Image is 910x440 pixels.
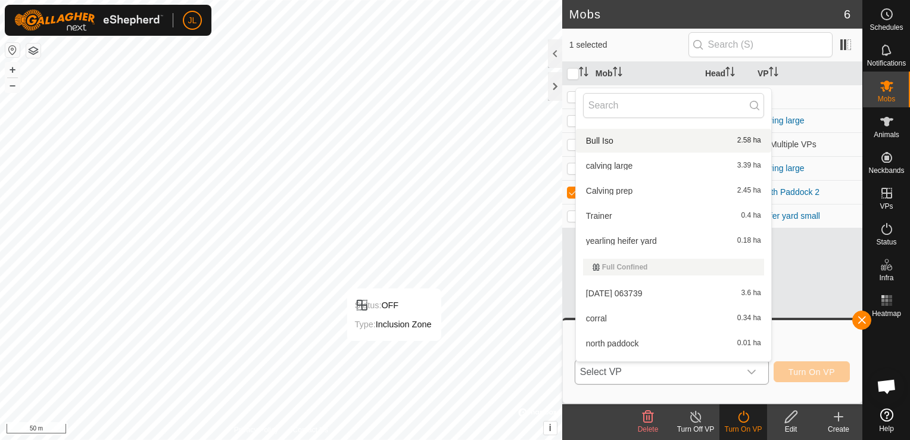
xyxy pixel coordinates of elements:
span: Help [879,425,894,432]
div: OFF [355,298,432,312]
button: + [5,63,20,77]
div: dropdown trigger [740,360,763,384]
a: Contact Us [293,424,328,435]
span: Turn On VP [789,367,835,377]
li: Bull Iso [576,129,771,153]
li: Calving prep [576,179,771,203]
span: Heatmap [872,310,901,317]
button: i [544,422,557,435]
a: Help [863,404,910,437]
div: Inclusion Zone [355,317,432,331]
li: Trainer [576,204,771,228]
th: VP [753,62,862,85]
td: - [753,85,862,109]
span: 0.34 ha [737,314,761,323]
button: Turn On VP [774,361,850,382]
h2: Mobs [569,7,844,21]
p-sorticon: Activate to sort [769,69,778,78]
span: 1 selected [569,39,688,51]
p-sorticon: Activate to sort [579,69,588,78]
a: calving large [758,163,805,173]
li: north paddock [576,331,771,355]
span: Status [876,238,896,246]
span: Calving prep [586,187,633,195]
span: corral [586,314,607,323]
p-sorticon: Activate to sort [725,69,735,78]
span: Select VP [575,360,740,384]
p-sorticon: Activate to sort [613,69,622,78]
span: 6 [844,5,850,23]
li: corral [576,306,771,330]
span: Mobs [878,95,895,103]
input: Search (S) [688,32,833,57]
span: 2.45 ha [737,187,761,195]
label: Type: [355,320,376,329]
button: Map Layers [26,44,40,58]
span: 3.39 ha [737,162,761,170]
div: Turn On VP [719,424,767,435]
a: Privacy Policy [234,424,279,435]
button: Reset Map [5,43,20,57]
span: Notifications [867,60,906,67]
li: calving large [576,154,771,178]
li: yearling heifer yard [576,229,771,253]
span: [DATE] 063739 [586,289,643,298]
span: Schedules [870,24,903,31]
button: – [5,78,20,92]
span: i [549,423,551,433]
span: Infra [879,274,893,281]
span: 0.01 ha [737,339,761,348]
span: Trainer [586,212,612,220]
span: Delete [638,425,659,433]
span: Multiple VPs [758,140,816,149]
span: 0.18 ha [737,237,761,245]
div: Full Confined [593,264,755,271]
div: Create [815,424,862,435]
li: North Paddock 2 [576,357,771,380]
th: Head [700,62,753,85]
div: Turn Off VP [672,424,719,435]
th: Mob [591,62,700,85]
a: calving large [758,116,805,125]
a: North Paddock 2 [758,187,819,197]
span: Bull Iso [586,137,613,145]
span: 2.58 ha [737,137,761,145]
a: Heifer yard small [758,211,820,221]
span: 3.6 ha [741,289,761,298]
li: 2025-08-04 063739 [576,281,771,305]
span: Neckbands [868,167,904,174]
div: Open chat [869,368,905,404]
input: Search [583,93,764,118]
span: yearling heifer yard [586,237,657,245]
span: Animals [874,131,899,138]
span: calving large [586,162,633,170]
span: VPs [880,203,893,210]
img: Gallagher Logo [14,10,163,31]
span: 0.4 ha [741,212,761,220]
div: Edit [767,424,815,435]
span: JL [188,14,197,27]
span: north paddock [586,339,639,348]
